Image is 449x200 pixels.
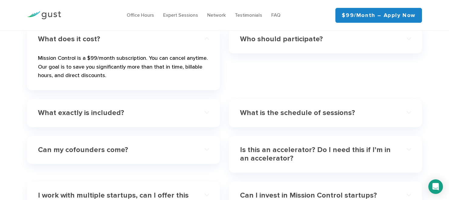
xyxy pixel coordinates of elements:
[240,146,394,163] h4: Is this an accelerator? Do I need this if I’m in an accelerator?
[38,146,192,154] h4: Can my cofounders come?
[428,179,443,194] div: Open Intercom Messenger
[27,11,61,19] img: Gust Logo
[207,12,226,18] a: Network
[235,12,262,18] a: Testimonials
[38,35,192,44] h4: What does it cost?
[127,12,154,18] a: Office Hours
[163,12,198,18] a: Expert Sessions
[240,109,394,117] h4: What is the schedule of sessions?
[38,109,192,117] h4: What exactly is included?
[240,35,394,44] h4: Who should participate?
[38,54,209,83] p: Mission Control is a $99/month subscription. You can cancel anytime. Our goal is to save you sign...
[240,191,394,200] h4: Can I invest in Mission Control startups?
[335,8,422,23] a: $99/month – Apply Now
[271,12,280,18] a: FAQ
